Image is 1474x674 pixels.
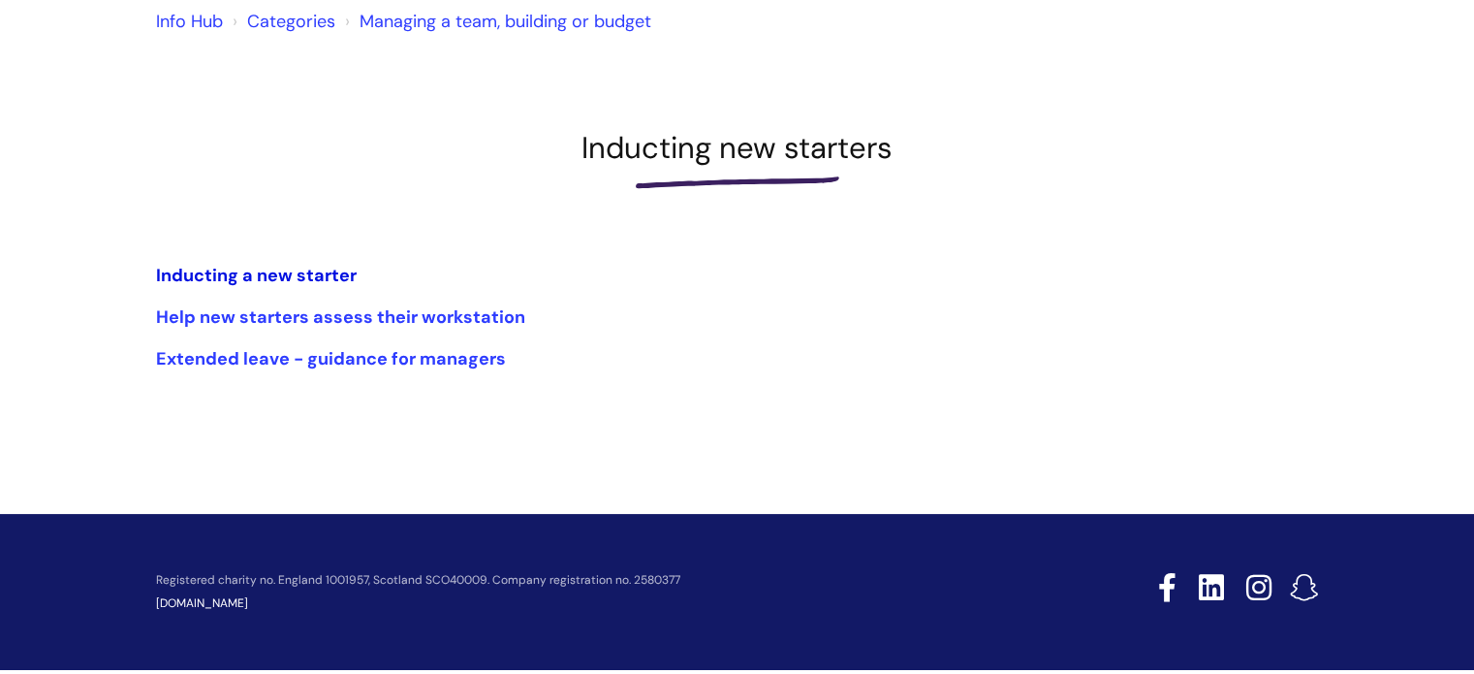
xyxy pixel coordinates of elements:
a: Managing a team, building or budget [360,10,651,33]
a: Inducting a new starter [156,264,357,287]
a: [DOMAIN_NAME] [156,595,248,611]
li: Solution home [228,6,335,37]
a: Categories [247,10,335,33]
p: Registered charity no. England 1001957, Scotland SCO40009. Company registration no. 2580377 [156,574,1020,587]
a: Extended leave - guidance for managers [156,347,506,370]
h1: Inducting new starters [156,130,1319,166]
li: Managing a team, building or budget [340,6,651,37]
a: Info Hub [156,10,223,33]
a: Help new starters assess their workstation [156,305,525,329]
